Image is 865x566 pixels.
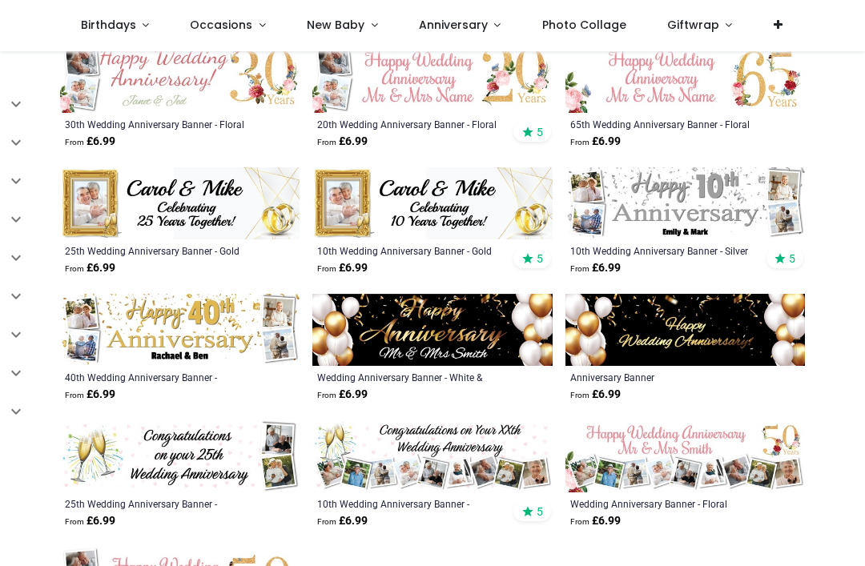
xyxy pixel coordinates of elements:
a: 40th Wedding Anniversary Banner - Celebration Design [65,371,249,383]
img: Personalised 65th Wedding Anniversary Banner - Floral Design - Custom Text [565,41,805,113]
strong: £ 6.99 [317,260,368,276]
a: 25th Wedding Anniversary Banner - Gold Rings [65,244,249,257]
img: Personalised Wedding Anniversary Banner - White & Gold Balloons - Custom Text [312,294,552,366]
img: Personalised Wedding Anniversary Banner - Floral Design - 9 Photo Upload [565,420,805,492]
strong: £ 6.99 [65,134,115,150]
span: From [570,517,589,526]
span: From [65,391,84,399]
strong: £ 6.99 [570,134,621,150]
span: From [570,138,589,147]
span: Anniversary [419,17,488,33]
span: 5 [789,251,795,266]
span: From [317,517,336,526]
strong: £ 6.99 [570,513,621,529]
strong: £ 6.99 [65,513,115,529]
span: Giftwrap [667,17,719,33]
img: Personalised 10th Wedding Anniversary Banner - Silver Party Design - Custom Text & 4 Photo Upload [565,167,805,239]
span: From [317,138,336,147]
a: 25th Wedding Anniversary Banner - Champagne Design [65,497,249,510]
span: From [317,264,336,273]
a: 30th Wedding Anniversary Banner - Floral Design [65,118,249,130]
a: 10th Wedding Anniversary Banner - Silver Party Design [570,244,754,257]
a: 20th Wedding Anniversary Banner - Floral Design [317,118,501,130]
img: Personalised 10th Wedding Anniversary Banner - Gold Rings - Custom Name & 1 Photo Upload [312,167,552,239]
a: 10th Wedding Anniversary Banner - Champagne Design [317,497,501,510]
strong: £ 6.99 [65,387,115,403]
span: Occasions [190,17,252,33]
span: From [65,264,84,273]
strong: £ 6.99 [65,260,115,276]
a: Anniversary Banner [570,371,754,383]
span: From [317,391,336,399]
span: From [570,264,589,273]
span: From [570,391,589,399]
span: New Baby [307,17,364,33]
span: Birthdays [81,17,136,33]
strong: £ 6.99 [570,387,621,403]
a: Wedding Anniversary Banner - White & Gold Balloons [317,371,501,383]
img: Happy Anniversary Banner - White & Gold Balloon Design [565,294,805,366]
strong: £ 6.99 [570,260,621,276]
strong: £ 6.99 [317,387,368,403]
a: Wedding Anniversary Banner - Floral Design [570,497,754,510]
span: From [65,517,84,526]
img: Personalised 20th Wedding Anniversary Banner - Floral Design - Custom Text & 2 Photo Upload [312,41,552,113]
a: 65th Wedding Anniversary Banner - Floral Design [570,118,754,130]
img: Personalised 30th Wedding Anniversary Banner - Floral Design - Custom Text & 2 Photo Upload [60,41,300,113]
span: From [65,138,84,147]
a: 10th Wedding Anniversary Banner - Gold Rings [317,244,501,257]
span: 5 [537,125,543,139]
span: 5 [537,504,543,519]
img: Personalised 25th Wedding Anniversary Banner - Gold Rings - Custom Name & 1 Photo Upload [60,167,300,239]
img: Personalised 10th Wedding Anniversary Banner - Champagne Design - 9 Photo Upload [312,420,552,492]
span: 5 [537,251,543,266]
img: Personalised 25th Wedding Anniversary Banner - Champagne Design - 2 Photo Upload [60,420,300,492]
span: Photo Collage [542,17,626,33]
img: Personalised 40th Wedding Anniversary Banner - Celebration Design - Custom Text & 4 Photo Upload [60,294,300,366]
strong: £ 6.99 [317,134,368,150]
strong: £ 6.99 [317,513,368,529]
